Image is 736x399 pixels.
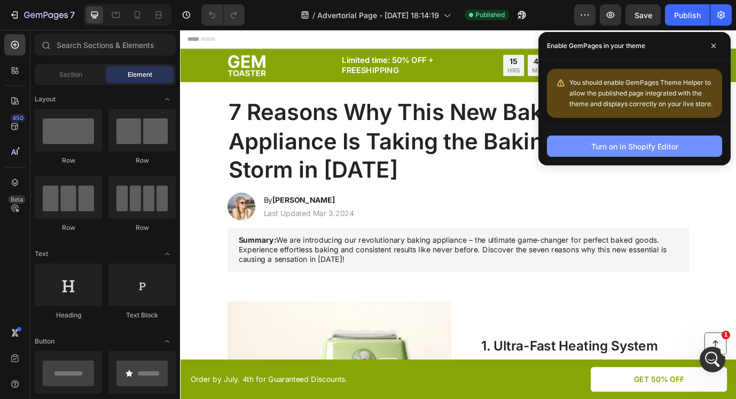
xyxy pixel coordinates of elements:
[54,188,87,220] img: gempages_519708640773407632-faa1dfe4-0f05-49ea-882b-fa08f1f562d5.webp
[59,70,82,79] span: Section
[35,94,56,104] span: Layout
[406,31,420,42] div: 47
[35,249,48,259] span: Text
[96,206,200,217] p: Last Updated Mar 3.2024
[317,10,439,21] span: Advertorial Page - [DATE] 18:14:19
[10,114,26,122] div: 450
[700,347,725,372] iframe: Intercom live chat
[406,42,420,51] p: MIN
[159,245,176,262] span: Toggle open
[722,331,730,339] span: 1
[180,30,736,399] iframe: Design area
[547,135,722,157] button: Turn on in Shopify Editor
[475,10,505,20] span: Published
[106,191,178,202] strong: [PERSON_NAME]
[547,41,645,51] p: Enable GemPages in your theme
[67,237,574,270] p: We are introducing our revolutionary baking appliance – the ultimate game-changer for perfect bak...
[665,4,710,26] button: Publish
[35,156,102,165] div: Row
[4,4,80,26] button: 7
[128,70,152,79] span: Element
[159,333,176,350] span: Toggle open
[108,156,176,165] div: Row
[674,10,701,21] div: Publish
[35,34,176,55] input: Search Sections & Elements
[378,42,392,51] p: HRS
[35,223,102,233] div: Row
[635,11,652,20] span: Save
[159,91,176,108] span: Toggle open
[378,31,392,42] div: 15
[312,10,315,21] span: /
[70,9,75,21] p: 7
[35,310,102,320] div: Heading
[95,190,201,203] h2: By
[201,4,245,26] div: Undo/Redo
[8,195,26,204] div: Beta
[541,36,585,47] p: Advertorial
[625,4,661,26] button: Save
[108,310,176,320] div: Text Block
[54,77,586,179] h1: 7 Reasons Why This New Baking Appliance Is Taking the Baking World by Storm in [DATE]
[346,355,586,375] h2: 1. Ultra-Fast Heating System
[108,223,176,233] div: Row
[591,141,678,152] div: Turn on in Shopify Editor
[434,42,448,51] p: SEC
[67,237,111,248] strong: Summary:
[35,337,54,346] span: Button
[569,78,712,108] span: You should enable GemPages Theme Helper to allow the published page integrated with the theme and...
[434,31,448,42] div: 58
